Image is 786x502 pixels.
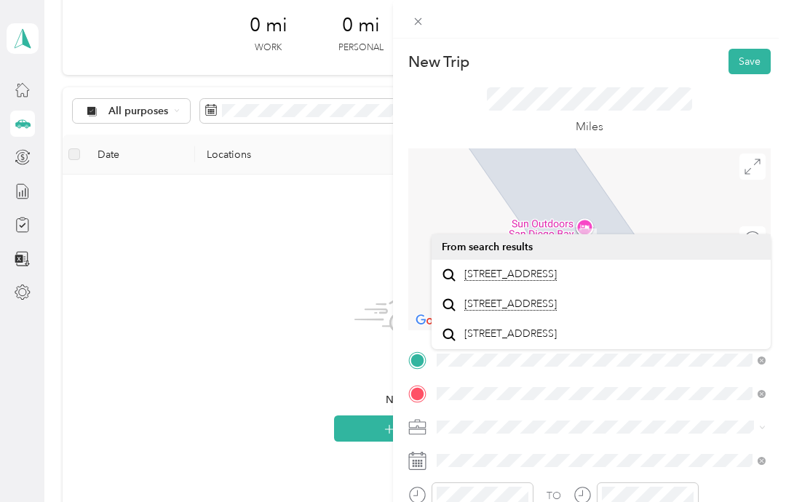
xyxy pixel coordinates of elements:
p: Miles [576,118,603,136]
img: Google [412,311,460,330]
button: Save [729,49,771,74]
p: New Trip [408,52,469,72]
span: From search results [442,241,533,253]
a: Open this area in Google Maps (opens a new window) [412,311,460,330]
span: [STREET_ADDRESS] [464,327,557,340]
iframe: Everlance-gr Chat Button Frame [704,421,786,502]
